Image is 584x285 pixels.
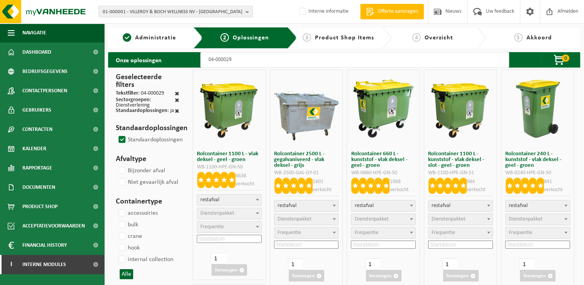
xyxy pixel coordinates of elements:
[509,216,543,222] span: Dienstenpakket
[514,33,523,42] span: 5
[428,241,493,249] input: Startdatum
[489,33,576,42] a: 5Akkoord
[351,241,416,249] input: Startdatum
[505,241,570,249] input: Startdatum
[22,236,67,255] span: Financial History
[442,258,457,270] input: 1
[98,6,253,17] button: 01-000001 - VILLEROY & BOCH WELLNESS NV - [GEOGRAPHIC_DATA]
[428,76,493,141] img: WB-1100-HPE-GN-51
[412,33,421,42] span: 4
[200,224,224,230] span: Frequentie
[428,170,493,176] div: WB-1100-HPE-GN-51
[289,270,324,282] button: Toevoegen
[212,264,247,276] button: Toevoegen
[562,54,569,62] span: 0
[117,207,158,219] label: accessoiries
[22,178,55,197] span: Documenten
[274,241,339,249] input: Startdatum
[505,76,570,141] img: WB-0240-HPE-GN-50
[22,62,68,81] span: Bedrijfsgegevens
[274,200,339,212] span: restafval
[428,151,493,168] h3: Rolcontainer 1100 L - kunststof - vlak deksel - slot - geel - groen
[117,134,183,146] label: Standaardoplossingen
[117,242,140,254] label: hook
[315,35,374,41] span: Product Shop Items
[278,216,311,222] span: Dienstenpakket
[116,71,179,91] h3: Geselecteerde filters
[509,230,532,236] span: Frequentie
[389,178,416,194] p: 1068 verkocht
[22,120,52,139] span: Contracten
[117,219,138,231] label: bulk
[505,200,570,212] span: restafval
[135,35,176,41] span: Administratie
[301,33,376,42] a: 3Product Shop Items
[116,97,175,108] div: : Dienstverlening
[235,172,262,188] p: 4638 verkocht
[116,108,174,115] div: : ja
[200,52,509,68] input: Zoeken
[103,6,242,18] span: 01-000001 - VILLEROY & BOCH WELLNESS NV - [GEOGRAPHIC_DATA]
[116,122,179,134] h3: Standaardoplossingen
[443,270,479,282] button: Toevoegen
[22,139,46,158] span: Kalender
[376,8,420,15] span: Offerte aanvragen
[288,258,303,270] input: 1
[117,165,165,176] label: Bijzonder afval
[520,270,555,282] button: Toevoegen
[360,4,424,19] a: Offerte aanvragen
[505,170,570,176] div: WB-0240-HPE-GN-50
[22,158,52,178] span: Rapportage
[428,200,493,211] span: restafval
[197,235,262,243] input: Startdatum
[351,200,415,211] span: restafval
[22,100,51,120] span: Gebruikers
[22,216,85,236] span: Acceptatievoorwaarden
[432,216,466,222] span: Dienstenpakket
[116,91,164,97] div: : 04-000029
[506,200,570,211] span: restafval
[220,33,229,42] span: 2
[526,35,552,41] span: Akkoord
[120,269,133,279] button: Alle
[22,23,46,42] span: Navigatie
[200,210,234,216] span: Dienstenpakket
[428,200,493,212] span: restafval
[354,230,378,236] span: Frequentie
[116,108,168,114] span: Standaardoplossingen
[313,178,339,194] p: 1601 verkocht
[196,76,262,141] img: WB-1100-HPE-GN-50
[278,230,301,236] span: Frequentie
[351,170,416,176] div: WB-0660-HPE-GN-50
[365,258,380,270] input: 1
[22,81,67,100] span: Contactpersonen
[197,195,261,205] span: restafval
[432,230,455,236] span: Frequentie
[197,165,262,170] div: WB-1100-HPE-GN-50
[541,52,579,68] button: 0
[303,33,311,42] span: 3
[116,90,138,96] span: Tekstfilter
[117,254,173,265] label: internal collection
[117,231,142,242] label: crane
[22,197,58,216] span: Product Shop
[505,151,570,168] h3: Rolcontainer 240 L - kunststof - vlak deksel - geel - groen
[425,35,453,41] span: Overzicht
[274,151,339,168] h3: Rolcontainer 2500 L - gegalvaniseerd - vlak deksel - grijs
[108,52,169,68] h2: Onze oplossingen
[8,255,15,274] span: I
[351,151,416,168] h3: Rolcontainer 660 L - kunststof - vlak deksel - geel - groen
[354,216,388,222] span: Dienstenpakket
[117,176,178,188] label: Niet gevaarlijk afval
[395,33,471,42] a: 4Overzicht
[22,255,66,274] span: Interne modules
[233,35,269,41] span: Oplossingen
[298,6,349,17] label: Interne informatie
[116,97,150,103] span: Sectorgroepen
[274,76,339,141] img: WB-2500-GAL-GY-01
[350,76,416,141] img: WB-0660-HPE-GN-50
[208,33,282,42] a: 2Oplossingen
[116,196,179,207] h3: Containertype
[544,178,570,194] p: 841 verkocht
[274,170,339,176] div: WB-2500-GAL-GY-01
